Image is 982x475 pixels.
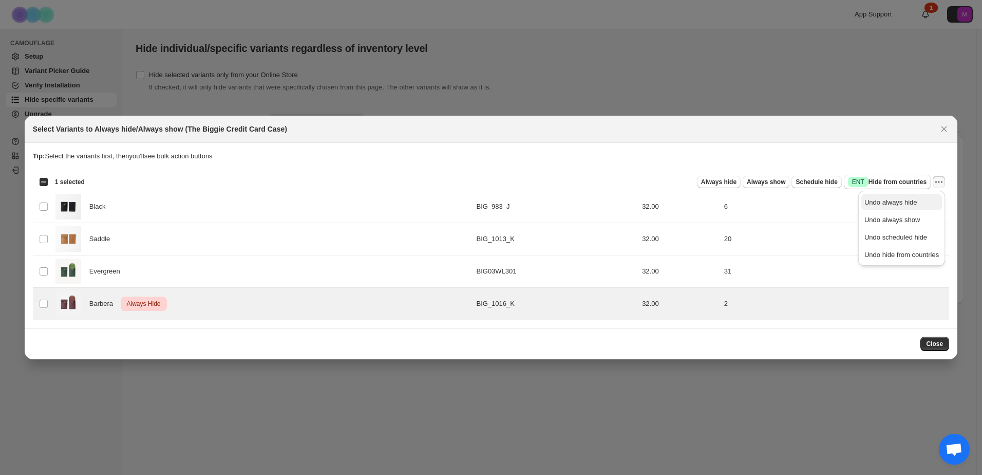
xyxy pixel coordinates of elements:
[864,198,917,206] span: Undo always hide
[844,175,931,189] button: SuccessENTHide from countries
[864,216,920,224] span: Undo always show
[89,299,119,309] span: Barbera
[33,124,287,134] h2: Select Variants to Always hide/Always show (The Biggie Credit Card Case)
[721,191,949,223] td: 6
[55,259,81,284] img: Biggie_Evergreen_Reshoot_front.jpg
[125,298,163,310] span: Always Hide
[639,288,721,320] td: 32.00
[639,223,721,255] td: 32.00
[743,176,789,188] button: Always show
[697,176,741,188] button: Always hide
[721,223,949,255] td: 20
[701,178,736,186] span: Always hide
[721,288,949,320] td: 2
[721,255,949,288] td: 31
[33,151,949,161] p: Select the variants first, then you'll see bulk action buttons
[848,177,927,187] span: Hide from countries
[473,288,639,320] td: BIG_1016_K
[796,178,837,186] span: Schedule hide
[639,191,721,223] td: 32.00
[747,178,785,186] span: Always show
[33,152,45,160] strong: Tip:
[473,255,639,288] td: BIG03WL301
[939,434,970,465] a: Open chat
[89,202,111,212] span: Black
[861,246,942,263] button: Undo hide from countries
[864,251,939,259] span: Undo hide from countries
[864,233,927,241] span: Undo scheduled hide
[933,176,945,188] button: More actions
[791,176,841,188] button: Schedule hide
[927,340,943,348] span: Close
[861,229,942,245] button: Undo scheduled hide
[89,266,126,277] span: Evergreen
[639,255,721,288] td: 32.00
[920,337,950,351] button: Close
[55,291,81,317] img: Biggie_Barbera_Reshoot_e50f7a8d-1b6e-42e4-8008-cae5741a54d0.jpg
[861,194,942,210] button: Undo always hide
[473,223,639,255] td: BIG_1013_K
[55,194,81,220] img: hi_res-4c-MinorHistory_r2_01B_9261.jpg
[861,211,942,228] button: Undo always show
[55,226,81,252] img: hi_res-54-MinorHistory_r2_01B_9266.jpg
[937,122,951,136] button: Close
[55,178,85,186] span: 1 selected
[89,234,116,244] span: Saddle
[852,178,864,186] span: ENT
[473,191,639,223] td: BIG_983_J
